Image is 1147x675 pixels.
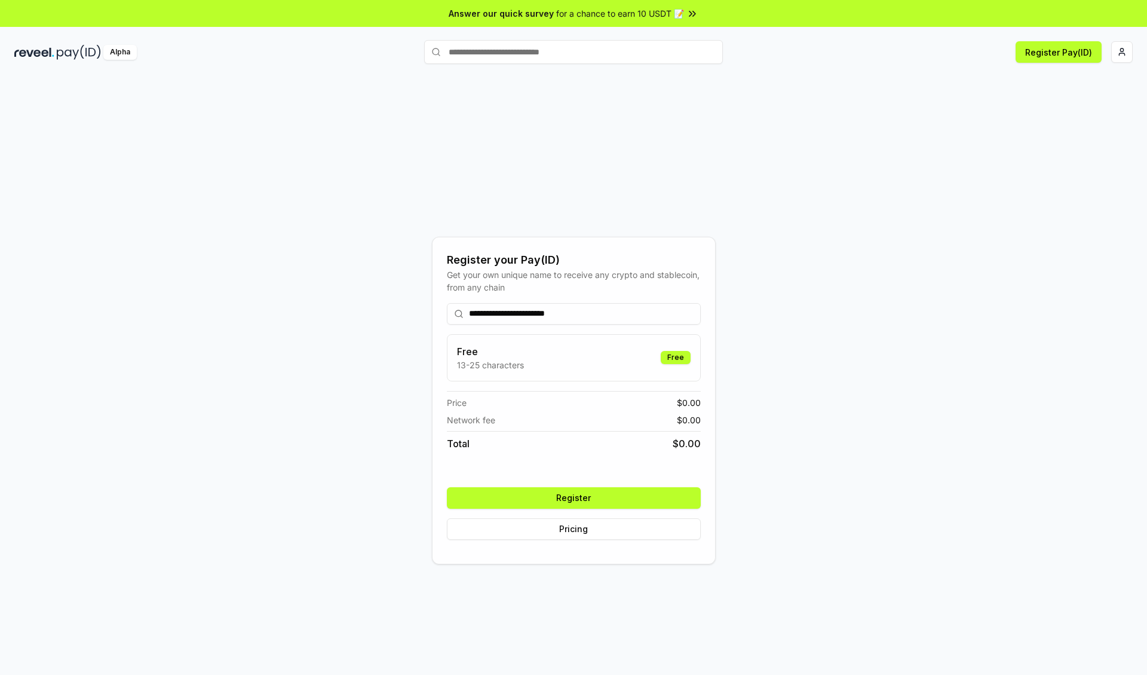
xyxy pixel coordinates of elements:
[449,7,554,20] span: Answer our quick survey
[673,436,701,451] span: $ 0.00
[447,518,701,540] button: Pricing
[447,268,701,294] div: Get your own unique name to receive any crypto and stablecoin, from any chain
[447,414,495,426] span: Network fee
[677,396,701,409] span: $ 0.00
[457,344,524,359] h3: Free
[661,351,691,364] div: Free
[447,396,467,409] span: Price
[556,7,684,20] span: for a chance to earn 10 USDT 📝
[447,487,701,509] button: Register
[1016,41,1102,63] button: Register Pay(ID)
[103,45,137,60] div: Alpha
[57,45,101,60] img: pay_id
[447,252,701,268] div: Register your Pay(ID)
[457,359,524,371] p: 13-25 characters
[677,414,701,426] span: $ 0.00
[447,436,470,451] span: Total
[14,45,54,60] img: reveel_dark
